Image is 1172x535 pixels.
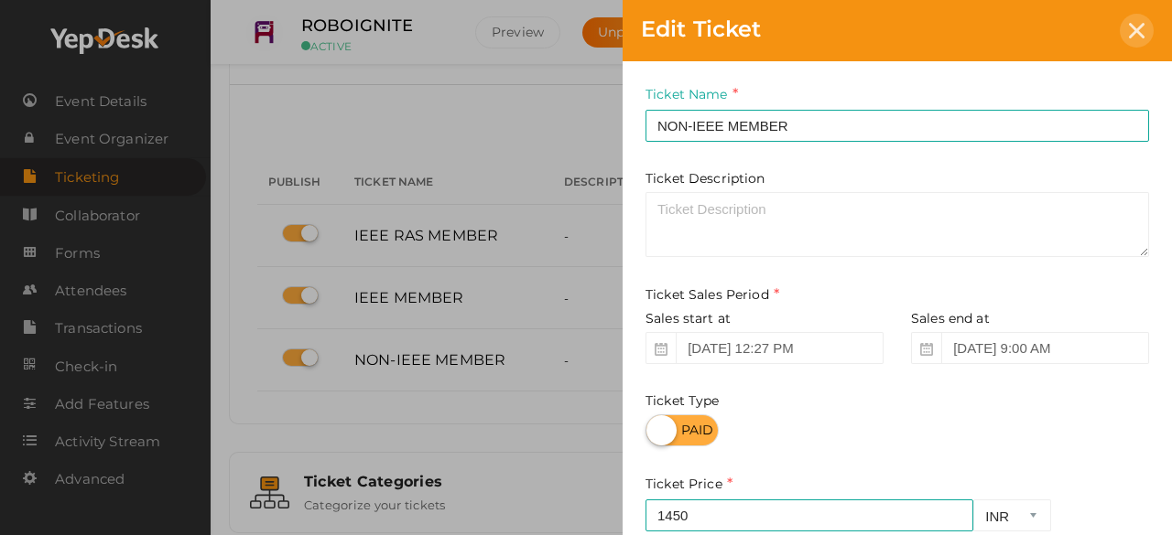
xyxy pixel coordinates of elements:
input: Ticket Name [646,110,1149,142]
input: Amount [646,499,973,531]
label: Ticket Price [646,474,732,495]
label: Sales start at [646,309,731,327]
label: Ticket Description [646,169,765,187]
label: Ticket Sales Period [646,284,779,305]
label: Sales end at [911,309,990,327]
span: Edit Ticket [641,16,762,42]
label: Ticket Type [646,391,720,410]
label: Ticket Name [646,84,738,105]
